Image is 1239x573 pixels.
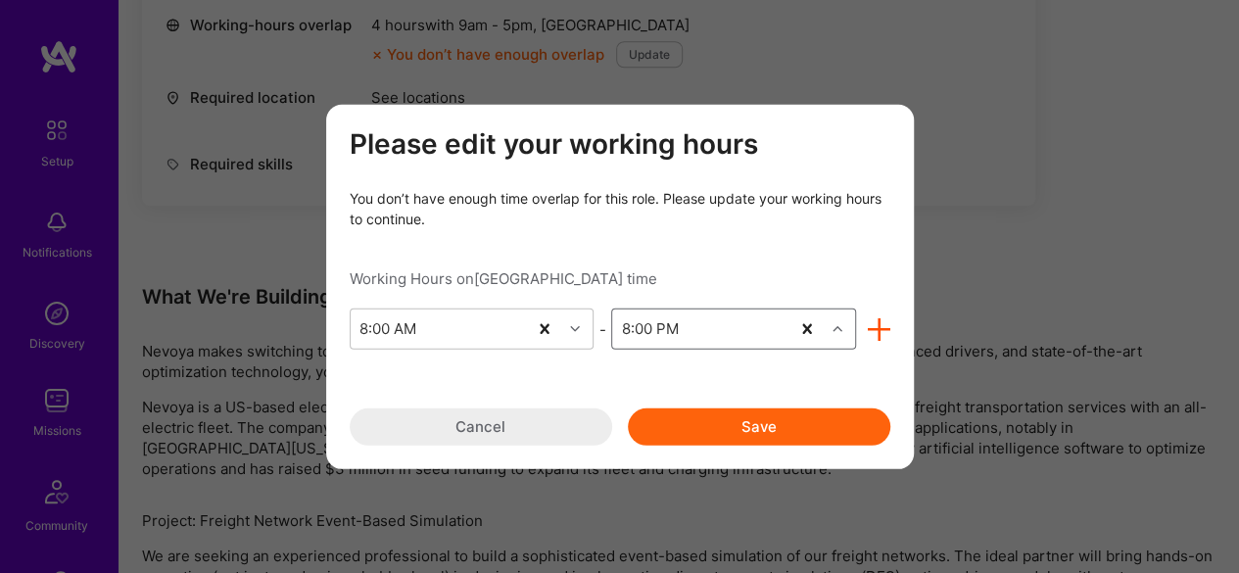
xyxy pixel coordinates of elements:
[359,318,416,339] div: 8:00 AM
[350,268,890,289] div: Working Hours on [GEOGRAPHIC_DATA] time
[350,127,890,161] h3: Please edit your working hours
[594,318,611,339] div: -
[833,324,842,334] i: icon Chevron
[570,324,580,334] i: icon Chevron
[350,188,890,229] div: You don’t have enough time overlap for this role. Please update your working hours to continue.
[628,408,890,446] button: Save
[622,318,679,339] div: 8:00 PM
[326,104,914,469] div: modal
[350,408,612,446] button: Cancel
